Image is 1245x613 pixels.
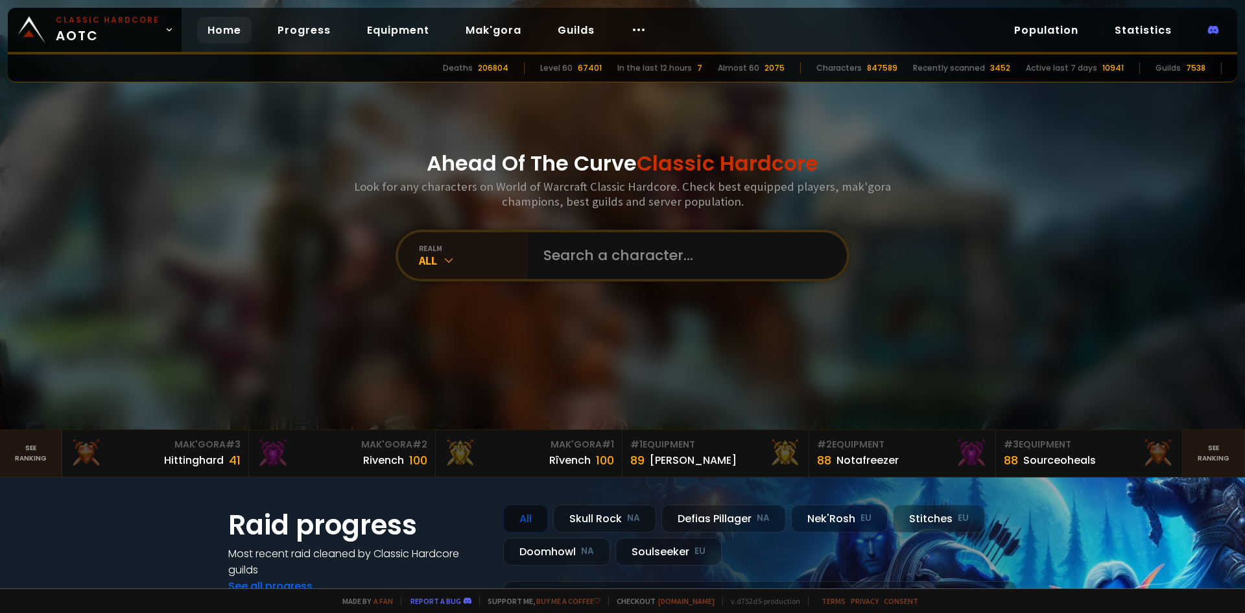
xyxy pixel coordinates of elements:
[549,452,591,468] div: Rîvench
[658,596,715,606] a: [DOMAIN_NAME]
[627,512,640,525] small: NA
[357,17,440,43] a: Equipment
[1023,452,1096,468] div: Sourceoheals
[615,538,722,566] div: Soulseeker
[229,451,241,469] div: 41
[228,579,313,594] a: See all progress
[267,17,341,43] a: Progress
[650,452,737,468] div: [PERSON_NAME]
[56,14,160,26] small: Classic Hardcore
[722,596,800,606] span: v. d752d5 - production
[608,596,715,606] span: Checkout
[479,596,600,606] span: Support me,
[8,8,182,52] a: Classic HardcoreAOTC
[419,243,528,253] div: realm
[1102,62,1124,74] div: 10941
[56,14,160,45] span: AOTC
[718,62,759,74] div: Almost 60
[867,62,897,74] div: 847589
[1183,430,1245,477] a: Seeranking
[503,505,548,533] div: All
[335,596,393,606] span: Made by
[694,545,705,558] small: EU
[249,430,436,477] a: Mak'Gora#2Rivench100
[349,179,896,209] h3: Look for any characters on World of Warcraft Classic Hardcore. Check best equipped players, mak'g...
[637,149,818,178] span: Classic Hardcore
[226,438,241,451] span: # 3
[630,451,645,469] div: 89
[478,62,508,74] div: 206804
[553,505,656,533] div: Skull Rock
[1026,62,1097,74] div: Active last 7 days
[661,505,786,533] div: Defias Pillager
[503,538,610,566] div: Doomhowl
[257,438,427,451] div: Mak'Gora
[536,232,831,279] input: Search a character...
[817,438,832,451] span: # 2
[581,545,594,558] small: NA
[602,438,614,451] span: # 1
[893,505,985,533] div: Stitches
[578,62,602,74] div: 67401
[757,512,770,525] small: NA
[419,253,528,268] div: All
[884,596,918,606] a: Consent
[409,451,427,469] div: 100
[536,596,600,606] a: Buy me a coffee
[1004,438,1174,451] div: Equipment
[373,596,393,606] a: a fan
[817,438,988,451] div: Equipment
[836,452,899,468] div: Notafreezer
[164,452,224,468] div: Hittinghard
[1004,17,1089,43] a: Population
[427,148,818,179] h1: Ahead Of The Curve
[1156,62,1181,74] div: Guilds
[791,505,888,533] div: Nek'Rosh
[1104,17,1182,43] a: Statistics
[697,62,702,74] div: 7
[630,438,801,451] div: Equipment
[1004,438,1019,451] span: # 3
[62,430,249,477] a: Mak'Gora#3Hittinghard41
[444,438,614,451] div: Mak'Gora
[617,62,692,74] div: In the last 12 hours
[228,546,488,578] h4: Most recent raid cleaned by Classic Hardcore guilds
[622,430,809,477] a: #1Equipment89[PERSON_NAME]
[410,596,461,606] a: Report a bug
[822,596,846,606] a: Terms
[913,62,985,74] div: Recently scanned
[851,596,879,606] a: Privacy
[443,62,473,74] div: Deaths
[1004,451,1018,469] div: 88
[1186,62,1205,74] div: 7538
[596,451,614,469] div: 100
[630,438,643,451] span: # 1
[990,62,1010,74] div: 3452
[455,17,532,43] a: Mak'gora
[816,62,862,74] div: Characters
[817,451,831,469] div: 88
[363,452,404,468] div: Rivench
[958,512,969,525] small: EU
[996,430,1183,477] a: #3Equipment88Sourceoheals
[547,17,605,43] a: Guilds
[809,430,996,477] a: #2Equipment88Notafreezer
[540,62,573,74] div: Level 60
[860,512,871,525] small: EU
[197,17,252,43] a: Home
[436,430,622,477] a: Mak'Gora#1Rîvench100
[228,505,488,546] h1: Raid progress
[412,438,427,451] span: # 2
[70,438,241,451] div: Mak'Gora
[765,62,785,74] div: 2075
